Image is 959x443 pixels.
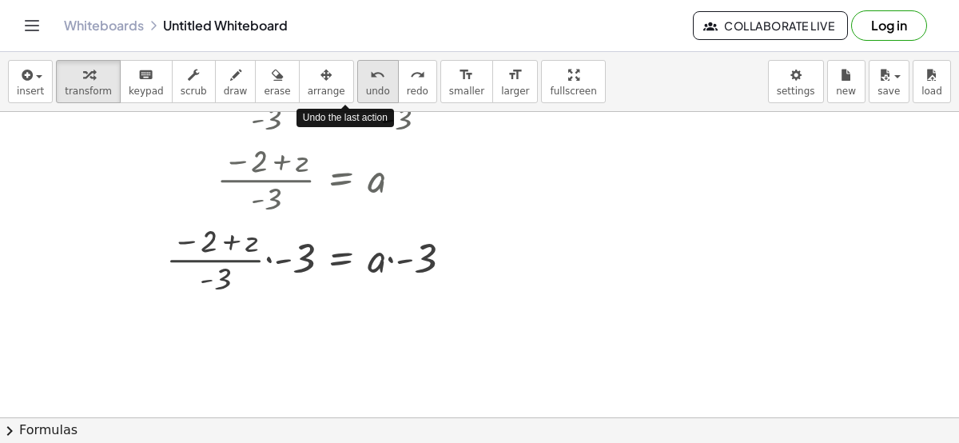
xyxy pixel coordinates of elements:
button: arrange [299,60,354,103]
span: new [836,86,856,97]
span: load [921,86,942,97]
span: draw [224,86,248,97]
button: keyboardkeypad [120,60,173,103]
button: format_sizelarger [492,60,538,103]
span: fullscreen [550,86,596,97]
button: fullscreen [541,60,605,103]
button: transform [56,60,121,103]
i: format_size [459,66,474,85]
button: save [869,60,909,103]
i: format_size [507,66,523,85]
span: keypad [129,86,164,97]
button: settings [768,60,824,103]
button: insert [8,60,53,103]
span: larger [501,86,529,97]
span: Collaborate Live [706,18,834,33]
button: load [913,60,951,103]
i: keyboard [138,66,153,85]
button: scrub [172,60,216,103]
span: undo [366,86,390,97]
i: undo [370,66,385,85]
span: smaller [449,86,484,97]
span: settings [777,86,815,97]
span: arrange [308,86,345,97]
button: erase [255,60,299,103]
div: Undo the last action [296,109,394,127]
span: erase [264,86,290,97]
span: redo [407,86,428,97]
i: redo [410,66,425,85]
button: Log in [851,10,927,41]
span: scrub [181,86,207,97]
button: redoredo [398,60,437,103]
span: transform [65,86,112,97]
span: insert [17,86,44,97]
span: save [877,86,900,97]
button: Collaborate Live [693,11,848,40]
button: draw [215,60,257,103]
button: undoundo [357,60,399,103]
button: new [827,60,865,103]
a: Whiteboards [64,18,144,34]
button: Toggle navigation [19,13,45,38]
button: format_sizesmaller [440,60,493,103]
